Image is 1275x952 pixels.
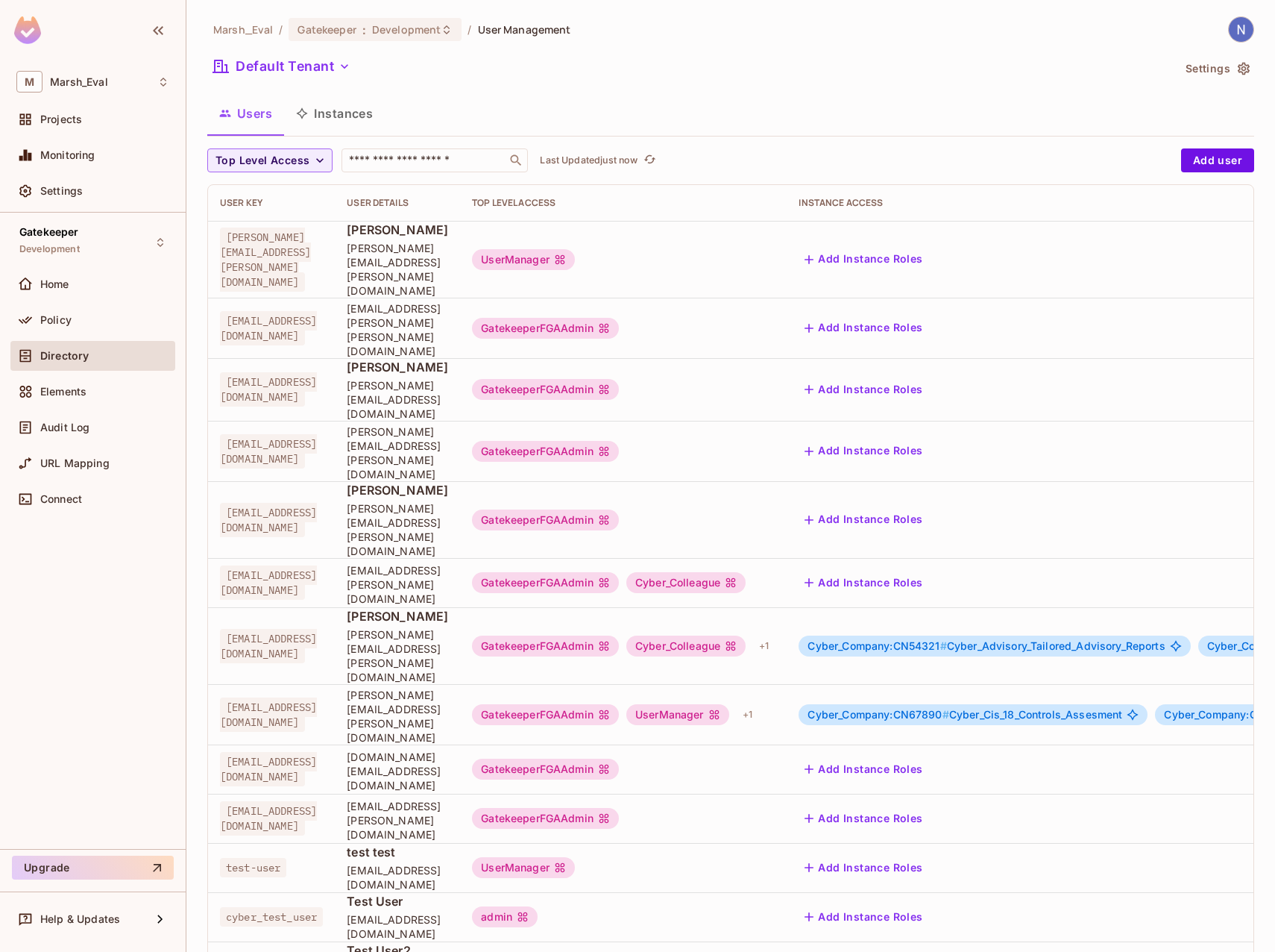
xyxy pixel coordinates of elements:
span: [EMAIL_ADDRESS][DOMAIN_NAME] [220,434,317,469]
span: [EMAIL_ADDRESS][PERSON_NAME][DOMAIN_NAME] [347,563,448,606]
div: GatekeeperFGAAdmin [472,636,619,657]
button: Add Instance Roles [799,439,928,463]
span: [EMAIL_ADDRESS][DOMAIN_NAME] [220,311,317,345]
button: Add Instance Roles [799,316,928,340]
span: Projects [40,113,82,125]
span: [PERSON_NAME] [347,608,448,624]
button: Add user [1181,148,1254,172]
span: Test User [347,893,448,909]
span: the active workspace [213,22,273,37]
div: GatekeeperFGAAdmin [472,441,619,462]
span: Gatekeeper [297,22,356,37]
span: Policy [40,314,72,326]
li: / [467,22,471,37]
span: [PERSON_NAME][EMAIL_ADDRESS][PERSON_NAME][DOMAIN_NAME] [347,688,448,745]
div: GatekeeperFGAAdmin [472,704,619,725]
span: Click to refresh data [637,151,658,169]
div: GatekeeperFGAAdmin [472,510,619,530]
span: : [362,24,367,36]
span: [EMAIL_ADDRESS][PERSON_NAME][PERSON_NAME][DOMAIN_NAME] [347,301,448,358]
span: Directory [40,350,89,362]
span: [PERSON_NAME][EMAIL_ADDRESS][PERSON_NAME][DOMAIN_NAME] [220,228,311,292]
span: Help & Updates [40,913,120,925]
span: [EMAIL_ADDRESS][DOMAIN_NAME] [220,566,317,600]
span: User Management [478,22,571,37]
div: UserManager [472,857,575,878]
span: Monitoring [40,149,95,161]
div: GatekeeperFGAAdmin [472,572,619,593]
span: Cyber_Advisory_Tailored_Advisory_Reports [807,640,1165,652]
div: UserManager [626,704,729,725]
div: Top Level Access [472,197,775,209]
span: [EMAIL_ADDRESS][DOMAIN_NAME] [220,629,317,663]
div: Cyber_Colleague [626,572,746,593]
button: Users [207,95,284,132]
button: Default Tenant [207,54,356,78]
button: Add Instance Roles [799,248,928,272]
img: SReyMgAAAABJRU5ErkJggg== [14,16,41,44]
span: [PERSON_NAME] [347,482,448,498]
span: Connect [40,493,82,505]
div: + 1 [737,703,758,727]
span: Top Level Access [215,151,309,170]
span: # [942,708,949,721]
span: cyber_test_user [220,907,323,927]
span: [EMAIL_ADDRESS][DOMAIN_NAME] [220,752,317,786]
span: Development [372,22,441,37]
div: User Key [220,197,323,209]
span: Audit Log [40,422,89,433]
span: [PERSON_NAME] [347,222,448,238]
button: Instances [284,95,385,132]
span: [EMAIL_ADDRESS][DOMAIN_NAME] [347,912,448,941]
span: URL Mapping [40,457,110,469]
div: User Details [347,197,448,209]
span: Workspace: Marsh_Eval [50,76,108,88]
span: Gatekeeper [19,226,79,238]
button: Settings [1180,57,1254,81]
div: UserManager [472,249,575,270]
span: Settings [40,185,83,197]
div: GatekeeperFGAAdmin [472,808,619,829]
span: Elements [40,386,86,398]
span: [PERSON_NAME][EMAIL_ADDRESS][PERSON_NAME][DOMAIN_NAME] [347,241,448,298]
div: GatekeeperFGAAdmin [472,379,619,400]
span: [EMAIL_ADDRESS][DOMAIN_NAME] [220,801,317,836]
button: Add Instance Roles [799,807,928,830]
button: Upgrade [12,856,174,880]
div: admin [472,906,538,927]
div: Cyber_Colleague [626,636,746,657]
div: GatekeeperFGAAdmin [472,759,619,780]
span: Home [40,278,69,290]
button: Add Instance Roles [799,378,928,401]
button: Top Level Access [207,148,333,172]
span: refresh [643,153,656,168]
span: [PERSON_NAME][EMAIL_ADDRESS][DOMAIN_NAME] [347,378,448,421]
button: Add Instance Roles [799,508,928,532]
span: [PERSON_NAME][EMAIL_ADDRESS][PERSON_NAME][DOMAIN_NAME] [347,425,448,481]
span: [EMAIL_ADDRESS][DOMAIN_NAME] [220,503,317,537]
button: Add Instance Roles [799,571,928,595]
span: Cyber_Company:CN67890 [807,708,948,721]
span: Cyber_Company:CN54321 [807,639,946,652]
span: test test [347,844,448,860]
button: Add Instance Roles [799,856,928,880]
span: test-user [220,858,286,877]
p: Last Updated just now [540,154,637,166]
span: [EMAIL_ADDRESS][DOMAIN_NAME] [347,863,448,892]
span: # [940,639,947,652]
span: [EMAIL_ADDRESS][DOMAIN_NAME] [220,372,317,407]
span: M [16,71,42,93]
span: Cyber_Cis_18_Controls_Assesment [807,709,1122,721]
button: Add Instance Roles [799,905,928,929]
button: refresh [640,151,658,169]
span: [DOMAIN_NAME][EMAIL_ADDRESS][DOMAIN_NAME] [347,750,448,792]
img: Nikhil Ghodke [1229,17,1253,42]
button: Add Instance Roles [799,757,928,781]
span: [PERSON_NAME] [347,359,448,375]
div: + 1 [753,634,775,658]
span: [PERSON_NAME][EMAIL_ADDRESS][PERSON_NAME][DOMAIN_NAME] [347,627,448,684]
span: [PERSON_NAME][EMAIL_ADDRESS][PERSON_NAME][DOMAIN_NAME] [347,501,448,558]
div: GatekeeperFGAAdmin [472,318,619,339]
span: [EMAIL_ADDRESS][PERSON_NAME][DOMAIN_NAME] [347,799,448,842]
span: Development [19,243,80,255]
